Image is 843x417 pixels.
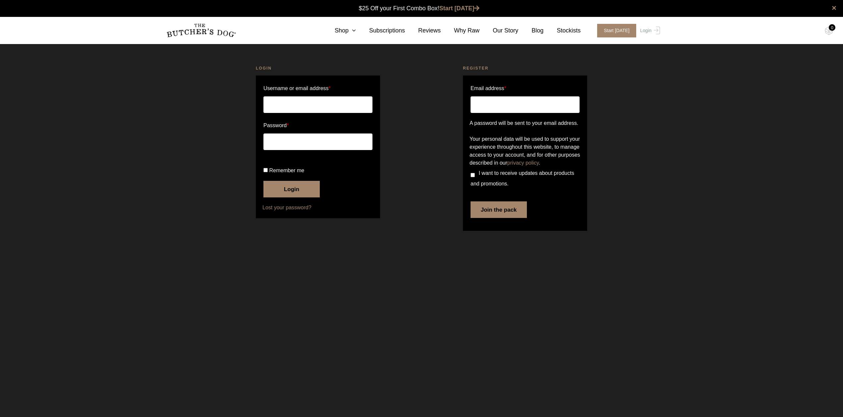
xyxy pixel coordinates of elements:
[639,24,660,37] a: Login
[479,26,518,35] a: Our Story
[269,168,304,173] span: Remember me
[263,83,372,94] label: Username or email address
[829,24,835,31] div: 0
[471,83,506,94] label: Email address
[471,173,475,177] input: I want to receive updates about products and promotions.
[441,26,479,35] a: Why Raw
[262,204,373,212] a: Lost your password?
[356,26,405,35] a: Subscriptions
[405,26,441,35] a: Reviews
[256,65,380,72] h2: Login
[590,24,639,37] a: Start [DATE]
[470,135,581,167] p: Your personal data will be used to support your experience throughout this website, to manage acc...
[832,4,836,12] a: close
[463,65,587,72] h2: Register
[471,201,527,218] button: Join the pack
[518,26,543,35] a: Blog
[263,168,268,172] input: Remember me
[263,120,372,131] label: Password
[597,24,636,37] span: Start [DATE]
[470,119,581,127] p: A password will be sent to your email address.
[439,5,480,12] a: Start [DATE]
[507,160,539,166] a: privacy policy
[825,26,833,35] img: TBD_Cart-Empty.png
[471,170,574,186] span: I want to receive updates about products and promotions.
[321,26,356,35] a: Shop
[263,181,320,197] button: Login
[543,26,581,35] a: Stockists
